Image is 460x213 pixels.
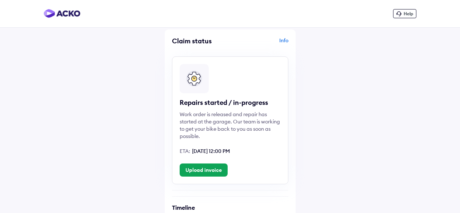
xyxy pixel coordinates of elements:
span: ETA: [180,148,190,154]
div: Repairs started / in-progress [180,98,281,107]
button: Upload invoice [180,163,228,177]
span: [DATE] 12:00 PM [192,148,230,154]
div: Info [232,37,288,51]
img: horizontal-gradient.png [44,9,80,18]
div: Work order is released and repair has started at the garage. Our team is working to get your bike... [180,111,281,140]
div: Claim status [172,37,228,45]
span: Help [404,11,413,16]
h6: Timeline [172,204,288,211]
